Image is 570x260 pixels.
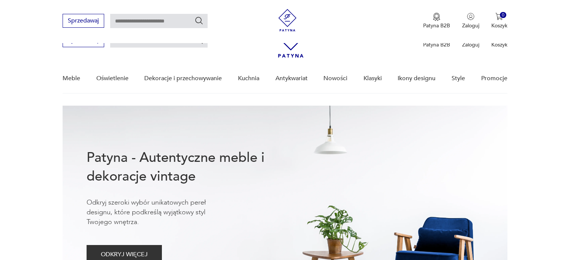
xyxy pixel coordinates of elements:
[423,13,450,29] button: Patyna B2B
[87,253,162,258] a: ODKRYJ WIĘCEJ
[63,38,104,43] a: Sprzedawaj
[433,13,440,21] img: Ikona medalu
[491,41,507,48] p: Koszyk
[144,64,222,93] a: Dekoracje i przechowywanie
[500,12,506,18] div: 0
[87,148,289,186] h1: Patyna - Autentyczne meble i dekoracje vintage
[238,64,259,93] a: Kuchnia
[423,13,450,29] a: Ikona medaluPatyna B2B
[481,64,507,93] a: Promocje
[467,13,474,20] img: Ikonka użytkownika
[462,22,479,29] p: Zaloguj
[276,9,299,31] img: Patyna - sklep z meblami i dekoracjami vintage
[63,14,104,28] button: Sprzedawaj
[398,64,435,93] a: Ikony designu
[275,64,308,93] a: Antykwariat
[87,198,229,227] p: Odkryj szeroki wybór unikatowych pereł designu, które podkreślą wyjątkowy styl Twojego wnętrza.
[194,16,203,25] button: Szukaj
[462,41,479,48] p: Zaloguj
[491,13,507,29] button: 0Koszyk
[323,64,347,93] a: Nowości
[423,41,450,48] p: Patyna B2B
[364,64,382,93] a: Klasyki
[462,13,479,29] button: Zaloguj
[63,19,104,24] a: Sprzedawaj
[423,22,450,29] p: Patyna B2B
[96,64,129,93] a: Oświetlenie
[495,13,503,20] img: Ikona koszyka
[63,64,80,93] a: Meble
[452,64,465,93] a: Style
[491,22,507,29] p: Koszyk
